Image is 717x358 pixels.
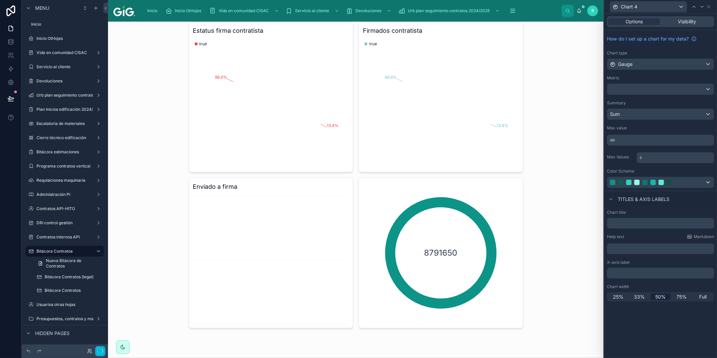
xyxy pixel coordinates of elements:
label: Vida en comunidad CISAC [36,50,93,55]
a: Vida en comunidad CISAC [26,47,104,58]
span: 75% [677,293,687,300]
span: Chart 4 [621,3,637,10]
span: 25% [613,293,623,300]
a: Bitácora Contratos [26,246,104,257]
span: Hidden pages [35,330,70,337]
a: Nueva Bitácora de Contratos [34,258,104,269]
span: Sum [610,111,620,118]
div: scrollable content [607,242,714,254]
label: Contratos internos API [36,234,93,240]
a: Cierre técnico edificación [26,132,104,143]
a: Requisiciones maquinaria [26,175,104,186]
span: Vida en comunidad CISAC [219,8,269,14]
span: Devoluciones [355,8,381,14]
span: How do I set up a chart for my data? [607,35,689,42]
div: scrollable content [140,3,562,18]
a: Servicio al cliente [284,5,343,17]
a: DRI control gestión [26,218,104,228]
a: How do I set up a chart for my data? [607,35,697,42]
a: Contratos API-HITO [26,203,104,214]
div: scrollable content [607,133,714,146]
span: Full [699,293,707,300]
label: Cierre técnico edificación [36,135,93,140]
a: Devoluciones [344,5,395,17]
div: scrollable content [607,268,714,279]
span: Titles & Axis labels [618,196,669,203]
label: Usuarios otras hojas [36,302,103,307]
label: Color Scheme [607,169,634,174]
a: Programa contratos vertical [26,161,104,172]
label: Inicio OtHojas [36,36,103,41]
label: Programa contratos vertical [36,163,93,169]
label: Requisiciones maquinaria [36,178,93,183]
span: 50% [655,293,666,300]
span: Visibility [678,18,696,25]
span: Gauge [618,61,633,68]
label: Contratos API-HITO [36,206,93,211]
a: Markdown [687,234,714,239]
a: Urb plan seguimiento contratos 2024/2025 [26,90,104,101]
span: Nueva Bitácora de Contratos [46,258,100,269]
label: DRI control gestión [36,220,93,226]
a: Devoluciones [26,76,104,86]
label: Bitácora Contratos (legal) [45,274,103,280]
label: Presupuestos, contratos y materiales [36,316,108,322]
a: Contratos internos API [26,232,104,242]
label: Servicio al cliente [36,64,93,70]
span: Inicio [147,8,157,14]
a: Bitácora Contratos [34,285,104,296]
label: Bitácora Contratos [36,249,90,254]
label: Chart type [607,50,627,56]
span: 33% [634,293,645,300]
span: Menu [35,5,49,11]
a: Inicio OtHojas [163,5,206,17]
div: scrollable content [637,151,714,163]
a: Vida en comunidad CISAC [207,5,282,17]
a: Inicio OtHojas [26,33,104,44]
label: Max value [607,125,627,131]
span: Options [626,18,643,25]
label: X-axis label [607,260,630,265]
a: Administración PI [26,189,104,200]
img: App logo [113,5,135,16]
label: Metric [607,75,619,81]
span: R [591,8,594,14]
a: Plan Inicios edificación 2024/2025 [26,104,104,115]
label: Plan Inicios edificación 2024/2025 [36,107,103,112]
label: Bitácora Contratos [45,288,103,293]
label: Max Values [607,154,634,160]
span: Urb plan seguimiento contratos 2024/2025 [408,8,490,14]
a: Urb plan seguimiento contratos 2024/2025 [396,5,503,17]
label: Help text [607,234,624,239]
a: Escalatoria de materiales [26,118,104,129]
button: Chart 4 [610,1,687,12]
button: Sum [607,108,714,120]
label: Chart width [607,284,629,289]
span: Markdown [694,234,714,239]
a: Presupuestos, contratos y materiales [26,313,104,324]
label: Inicio [31,22,103,27]
label: Chart title [607,210,626,215]
a: Usuarios otras hojas [26,299,104,310]
label: Urb plan seguimiento contratos 2024/2025 [36,93,118,98]
a: Bitácora estimaciones [26,147,104,157]
label: Administración PI [36,192,93,197]
span: Inicio OtHojas [175,8,201,14]
label: Bitácora estimaciones [36,149,93,155]
button: Gauge [607,58,714,70]
label: Summary [607,100,626,106]
label: Escalatoria de materiales [36,121,93,126]
span: Servicio al cliente [295,8,329,14]
label: Devoluciones [36,78,93,84]
a: Servicio al cliente [26,61,104,72]
a: Bitácora Contratos (legal) [34,272,104,282]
